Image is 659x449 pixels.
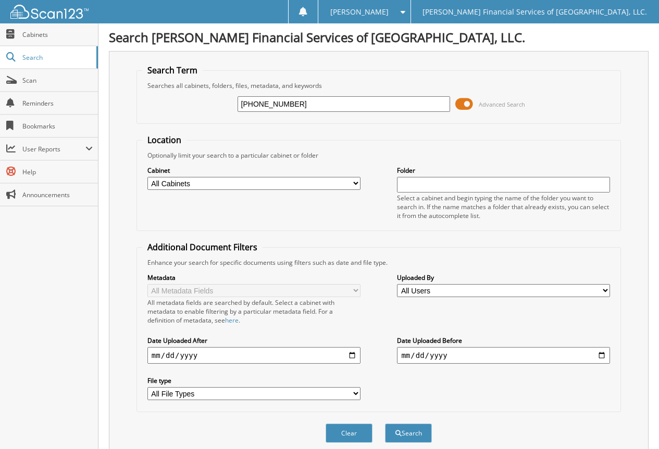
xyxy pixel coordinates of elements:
iframe: Chat Widget [607,399,659,449]
span: Reminders [22,99,93,108]
img: scan123-logo-white.svg [10,5,89,19]
span: Announcements [22,190,93,199]
span: Help [22,168,93,176]
div: Select a cabinet and begin typing the name of the folder you want to search in. If the name match... [397,194,610,220]
h1: Search [PERSON_NAME] Financial Services of [GEOGRAPHIC_DATA], LLC. [109,29,649,46]
span: User Reports [22,145,85,153]
label: Folder [397,166,610,175]
label: Cabinet [147,166,360,175]
span: [PERSON_NAME] Financial Services of [GEOGRAPHIC_DATA], LLC. [422,9,647,15]
div: All metadata fields are searched by default. Select a cabinet with metadata to enable filtering b... [147,298,360,325]
span: Search [22,53,91,62]
input: start [147,347,360,364]
a: here [225,316,239,325]
span: Bookmarks [22,122,93,131]
div: Optionally limit your search to a particular cabinet or folder [142,151,615,160]
legend: Additional Document Filters [142,241,263,253]
label: Uploaded By [397,273,610,282]
legend: Search Term [142,65,203,76]
span: [PERSON_NAME] [330,9,389,15]
label: Metadata [147,273,360,282]
label: Date Uploaded Before [397,336,610,345]
span: Advanced Search [479,100,525,108]
div: Searches all cabinets, folders, files, metadata, and keywords [142,81,615,90]
label: Date Uploaded After [147,336,360,345]
label: File type [147,376,360,385]
span: Scan [22,76,93,85]
input: end [397,347,610,364]
span: Cabinets [22,30,93,39]
button: Search [385,424,432,443]
button: Clear [326,424,372,443]
div: Enhance your search for specific documents using filters such as date and file type. [142,258,615,267]
legend: Location [142,134,186,146]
